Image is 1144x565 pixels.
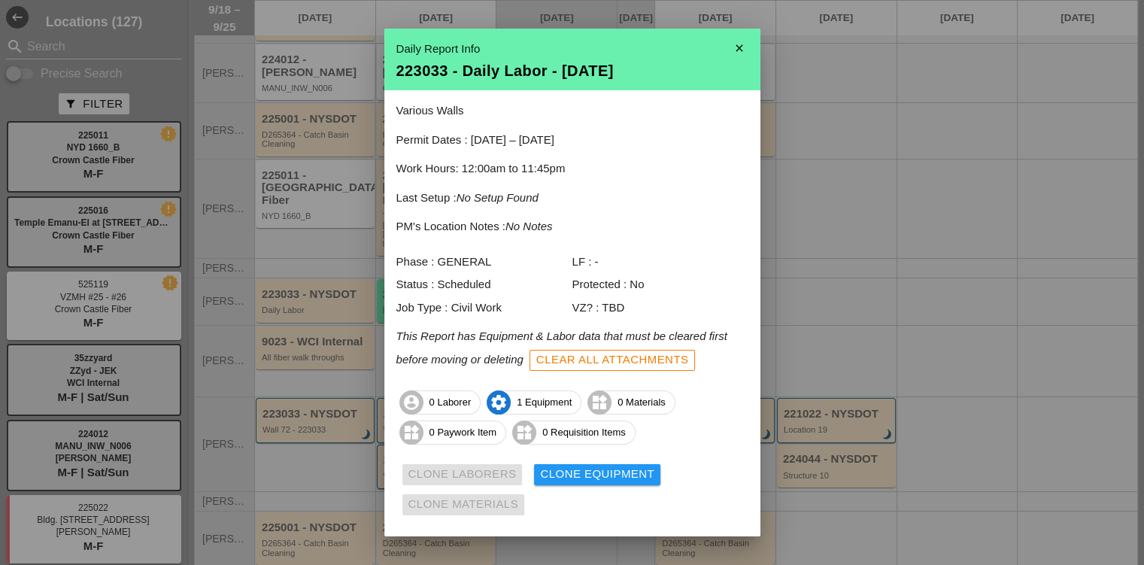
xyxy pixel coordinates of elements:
[536,351,689,369] div: Clear All Attachments
[487,390,511,415] i: settings
[724,33,754,63] i: close
[396,330,727,365] i: This Report has Equipment & Labor data that must be cleared first before moving or deleting
[396,102,748,120] p: Various Walls
[513,421,635,445] span: 0 Requisition Items
[505,220,553,232] i: No Notes
[572,299,748,317] div: VZ? : TBD
[396,41,748,58] div: Daily Report Info
[396,132,748,149] p: Permit Dates : [DATE] – [DATE]
[572,276,748,293] div: Protected : No
[572,254,748,271] div: LF : -
[396,276,572,293] div: Status : Scheduled
[587,390,611,415] i: widgets
[396,218,748,235] p: PM's Location Notes :
[396,63,748,78] div: 223033 - Daily Labor - [DATE]
[396,254,572,271] div: Phase : GENERAL
[399,421,423,445] i: widgets
[396,160,748,178] p: Work Hours: 12:00am to 11:45pm
[512,421,536,445] i: widgets
[487,390,581,415] span: 1 Equipment
[399,390,423,415] i: account_circle
[534,464,660,485] button: Clone Equipment
[530,350,696,371] button: Clear All Attachments
[396,299,572,317] div: Job Type : Civil Work
[588,390,675,415] span: 0 Materials
[457,191,539,204] i: No Setup Found
[400,421,506,445] span: 0 Paywork Item
[540,466,654,483] div: Clone Equipment
[400,390,481,415] span: 0 Laborer
[396,190,748,207] p: Last Setup :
